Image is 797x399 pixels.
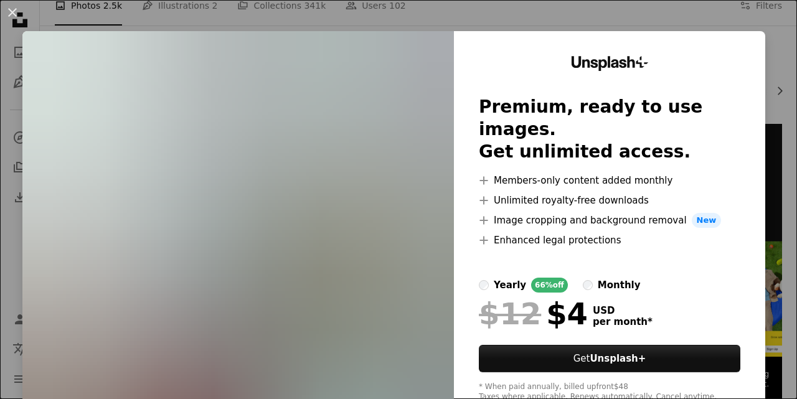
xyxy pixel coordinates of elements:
input: yearly66%off [479,280,489,290]
h2: Premium, ready to use images. Get unlimited access. [479,96,740,163]
span: USD [593,305,653,316]
li: Members-only content added monthly [479,173,740,188]
input: monthly [583,280,593,290]
span: per month * [593,316,653,327]
div: 66% off [531,278,568,293]
span: $12 [479,298,541,330]
span: New [692,213,722,228]
div: $4 [479,298,588,330]
button: GetUnsplash+ [479,345,740,372]
li: Enhanced legal protections [479,233,740,248]
div: yearly [494,278,526,293]
strong: Unsplash+ [590,353,646,364]
li: Image cropping and background removal [479,213,740,228]
div: monthly [598,278,641,293]
li: Unlimited royalty-free downloads [479,193,740,208]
